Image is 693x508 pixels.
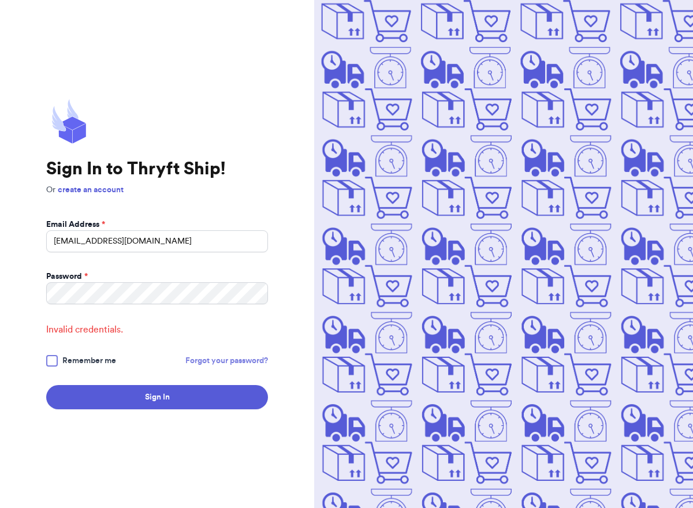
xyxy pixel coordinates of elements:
[58,186,124,194] a: create an account
[46,219,105,230] label: Email Address
[46,385,268,409] button: Sign In
[185,355,268,367] a: Forgot your password?
[46,271,88,282] label: Password
[62,355,116,367] span: Remember me
[46,184,268,196] p: Or
[46,323,268,337] span: Invalid credentials.
[46,159,268,180] h1: Sign In to Thryft Ship!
